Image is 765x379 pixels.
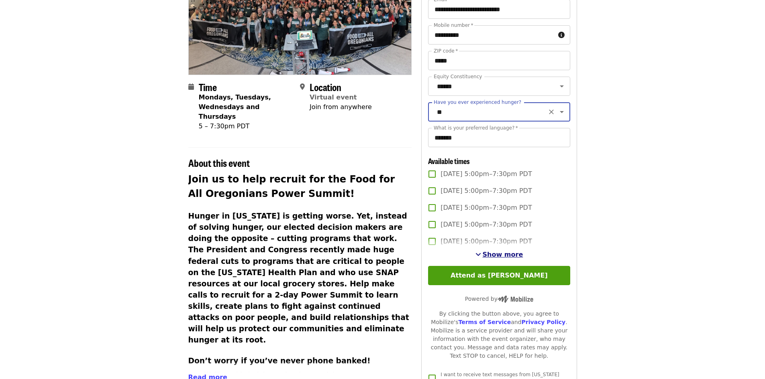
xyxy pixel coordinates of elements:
span: [DATE] 5:00pm–7:30pm PDT [441,220,532,229]
span: Time [199,80,217,94]
a: Privacy Policy [521,319,565,325]
input: What is your preferred language? [428,128,570,147]
i: calendar icon [188,83,194,91]
div: By clicking the button above, you agree to Mobilize's and . Mobilize is a service provider and wi... [428,310,570,360]
label: ZIP code [434,49,458,53]
span: Powered by [465,296,533,302]
a: Virtual event [310,93,357,101]
span: [DATE] 5:00pm–7:30pm PDT [441,237,532,246]
i: map-marker-alt icon [300,83,305,91]
input: Mobile number [428,25,555,45]
h3: Don’t worry if you’ve never phone banked! [188,355,412,367]
span: [DATE] 5:00pm–7:30pm PDT [441,203,532,213]
span: Join from anywhere [310,103,372,111]
span: Available times [428,156,470,166]
input: ZIP code [428,51,570,70]
i: circle-info icon [558,31,565,39]
img: Powered by Mobilize [498,296,533,303]
button: Open [556,81,567,92]
label: Mobile number [434,23,473,28]
strong: Mondays, Tuesdays, Wednesdays and Thursdays [199,93,271,120]
span: Location [310,80,341,94]
span: About this event [188,156,250,170]
label: Equity Constituency [434,74,482,79]
span: Show more [483,251,523,258]
button: Attend as [PERSON_NAME] [428,266,570,285]
a: Terms of Service [458,319,511,325]
label: What is your preferred language? [434,126,518,130]
span: [DATE] 5:00pm–7:30pm PDT [441,186,532,196]
div: 5 – 7:30pm PDT [199,122,294,131]
button: See more timeslots [475,250,523,259]
span: [DATE] 5:00pm–7:30pm PDT [441,169,532,179]
h3: Hunger in [US_STATE] is getting worse. Yet, instead of solving hunger, our elected decision maker... [188,211,412,346]
label: Have you ever experienced hunger? [434,100,521,105]
h2: Join us to help recruit for the Food for All Oregonians Power Summit! [188,172,412,201]
button: Clear [546,106,557,118]
button: Open [556,106,567,118]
